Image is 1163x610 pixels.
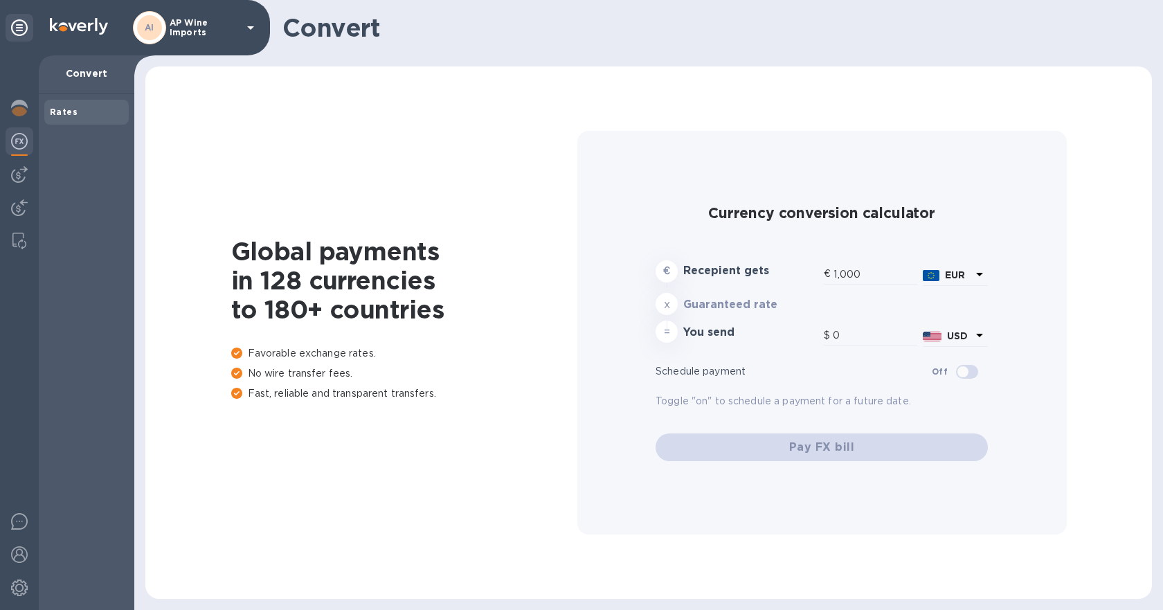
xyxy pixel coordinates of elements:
[833,264,917,285] input: Amount
[231,346,577,361] p: Favorable exchange rates.
[170,18,239,37] p: AP Wine Imports
[145,22,154,33] b: AI
[231,237,577,324] h1: Global payments in 128 currencies to 180+ countries
[932,366,948,377] b: Off
[923,332,941,341] img: USD
[663,265,670,276] strong: €
[6,14,33,42] div: Unpin categories
[656,364,932,379] p: Schedule payment
[11,133,28,150] img: Foreign exchange
[282,13,1141,42] h1: Convert
[656,204,988,222] h2: Currency conversion calculator
[656,321,678,343] div: =
[231,386,577,401] p: Fast, reliable and transparent transfers.
[824,325,833,346] div: $
[683,326,818,339] h3: You send
[683,264,818,278] h3: Recepient gets
[50,66,123,80] p: Convert
[231,366,577,381] p: No wire transfer fees.
[50,18,108,35] img: Logo
[656,293,678,315] div: x
[833,325,917,346] input: Amount
[656,394,988,409] p: Toggle "on" to schedule a payment for a future date.
[50,107,78,117] b: Rates
[945,269,965,280] b: EUR
[824,264,833,285] div: €
[683,298,818,312] h3: Guaranteed rate
[947,330,968,341] b: USD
